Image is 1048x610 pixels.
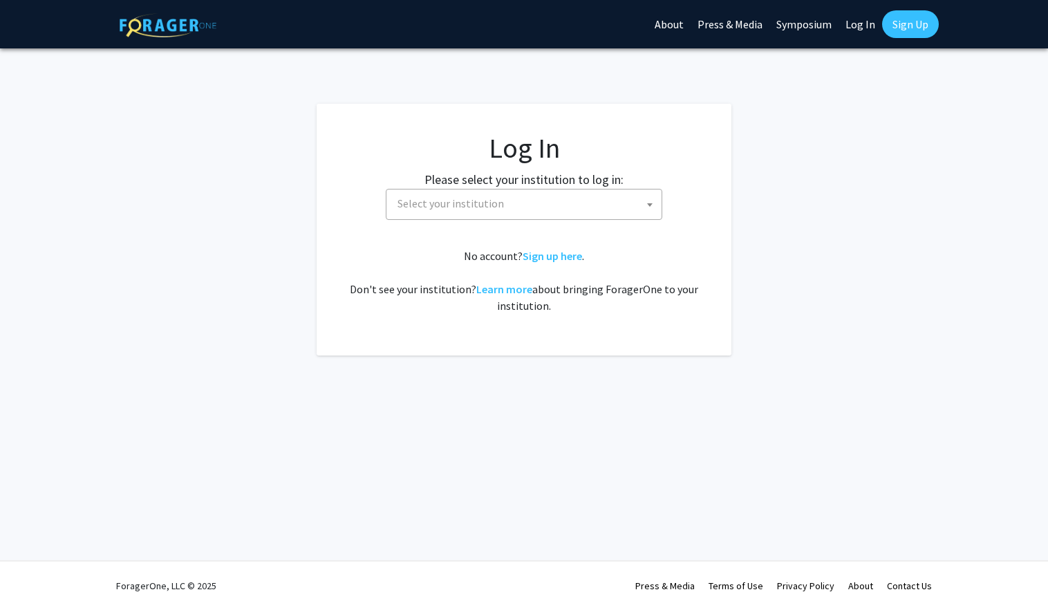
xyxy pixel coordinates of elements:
[635,580,695,592] a: Press & Media
[392,190,662,218] span: Select your institution
[882,10,939,38] a: Sign Up
[523,249,582,263] a: Sign up here
[344,248,704,314] div: No account? . Don't see your institution? about bringing ForagerOne to your institution.
[709,580,763,592] a: Terms of Use
[120,13,216,37] img: ForagerOne Logo
[887,580,932,592] a: Contact Us
[848,580,873,592] a: About
[397,196,504,210] span: Select your institution
[476,282,532,296] a: Learn more about bringing ForagerOne to your institution
[386,189,662,220] span: Select your institution
[777,580,834,592] a: Privacy Policy
[116,562,216,610] div: ForagerOne, LLC © 2025
[424,170,624,189] label: Please select your institution to log in:
[344,131,704,165] h1: Log In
